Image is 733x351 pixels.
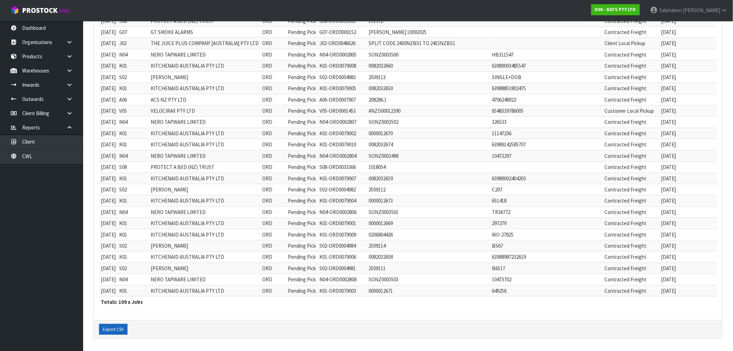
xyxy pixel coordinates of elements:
td: 0082032650 [367,83,490,94]
td: Contracted Freight [603,139,660,150]
td: KITCHENAID AUSTRALIA PTY LTD [149,251,260,263]
td: [PERSON_NAME] [149,263,260,274]
td: [DATE] [99,173,117,184]
td: N04-ORD0002804 [318,150,367,161]
td: TR36772 [490,206,603,217]
span: Salehaben [659,7,682,14]
td: S02-ORD0004984 [318,240,367,251]
span: Pending Pick [288,119,316,125]
td: SONZ0003498 [367,150,490,161]
td: ORD [260,117,286,128]
small: WMS [59,8,70,14]
td: 10473702 [490,274,603,285]
td: [DATE] [660,139,698,150]
td: [DATE] [660,150,698,161]
td: [DATE] [660,240,698,251]
td: [DATE] [99,71,117,83]
span: Pending Pick [288,96,316,103]
td: [DATE] [99,274,117,285]
td: [DATE] [660,38,698,49]
td: K01-ORD0079001 [318,218,367,229]
td: Customer Local Pickup [603,105,660,116]
td: K01 [117,195,149,206]
td: 0000012671 [367,285,490,296]
td: 0082032658 [367,251,490,263]
span: Pending Pick [288,85,316,92]
td: [DATE] [660,184,698,195]
td: 63988851802475 [490,83,603,94]
td: V05 [117,105,149,116]
td: ORD [260,49,286,60]
td: K01 [117,251,149,263]
td: ORD [260,150,286,161]
td: K01-ORD0079006 [318,251,367,263]
td: KITCHENAID AUSTRALIA PTY LTD [149,83,260,94]
td: 10473297 [490,150,603,161]
td: [DATE] [99,83,117,94]
span: Pending Pick [288,108,316,114]
td: KITCHENAID AUSTRALIA PTY LTD [149,60,260,71]
td: S08 [117,162,149,173]
td: J02 [117,38,149,49]
td: Contracted Freight [603,83,660,94]
td: 0082032660 [367,60,490,71]
td: ORD [260,263,286,274]
td: [DATE] [660,49,698,60]
td: Contracted Freight [603,49,660,60]
td: [DATE] [99,206,117,217]
td: S02-ORD0004981 [318,263,367,274]
td: [DATE] [99,117,117,128]
td: N04 [117,49,149,60]
td: 0082032674 [367,139,490,150]
td: K01 [117,285,149,296]
td: G07 [117,27,149,38]
td: Contracted Freight [603,173,660,184]
td: ORD [260,27,286,38]
td: KITCHENAID AUSTRALIA PTY LTD [149,229,260,240]
td: N04 [117,117,149,128]
span: Pending Pick [288,186,316,193]
td: 0206804426 [367,229,490,240]
td: V05-ORD0001453 [318,105,367,116]
td: [DATE] [660,94,698,105]
td: NERO TAPWARE LIMITED [149,150,260,161]
span: Pending Pick [288,254,316,260]
span: Pending Pick [288,276,316,283]
td: A06-ORD0007907 [318,94,367,105]
span: Pending Pick [288,141,316,148]
td: [DATE] [99,285,117,296]
td: ORD [260,195,286,206]
td: K01-ORD0079007 [318,173,367,184]
td: [DATE] [660,173,698,184]
td: Contracted Freight [603,71,660,83]
td: ORD [260,251,286,263]
td: B6517 [490,263,603,274]
td: K01-ORD0079010 [318,139,367,150]
td: KITCHENAID AUSTRALIA PTY LTD [149,139,260,150]
td: 11147236 [490,128,603,139]
span: Pending Pick [288,18,316,24]
td: N04-ORD0002805 [318,49,367,60]
span: Pending Pick [288,242,316,249]
img: cube-alt.png [10,6,19,15]
td: S02-ORD0004983 [318,71,367,83]
td: Contracted Freight [603,195,660,206]
strong: D00 - DATS PTY LTD [595,7,636,12]
td: PROTECT A BED (NZ) TRUST [149,162,260,173]
td: 2509114 [367,240,490,251]
td: [DATE] [660,251,698,263]
td: Contracted Freight [603,229,660,240]
td: 2509111 [367,263,490,274]
td: K01-ORD0079003 [318,285,367,296]
td: [DATE] [660,274,698,285]
td: KITCHENAID AUSTRALIA PTY LTD [149,195,260,206]
span: Pending Pick [288,231,316,238]
td: S02 [117,263,149,274]
td: [DATE] [99,162,117,173]
span: Pending Pick [288,175,316,182]
td: [DATE] [99,263,117,274]
span: Pending Pick [288,209,316,215]
td: [DATE] [660,218,698,229]
span: Pending Pick [288,153,316,159]
td: ACS NZ PTY LTD [149,94,260,105]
